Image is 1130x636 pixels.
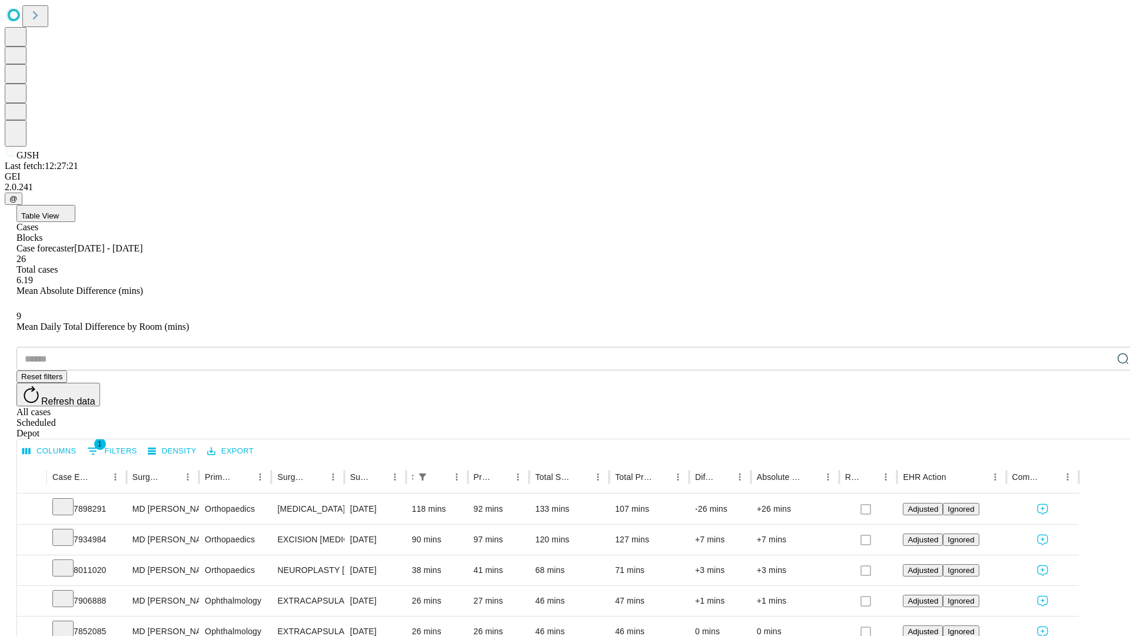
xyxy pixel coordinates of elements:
[325,469,341,485] button: Menu
[52,586,121,616] div: 7906888
[132,472,162,482] div: Surgeon Name
[23,591,41,612] button: Expand
[412,555,462,585] div: 38 mins
[41,396,95,406] span: Refresh data
[414,469,431,485] div: 1 active filter
[132,555,193,585] div: MD [PERSON_NAME] [PERSON_NAME]
[23,530,41,551] button: Expand
[1012,472,1042,482] div: Comments
[1043,469,1059,485] button: Sort
[16,205,75,222] button: Table View
[535,472,572,482] div: Total Scheduled Duration
[350,525,400,555] div: [DATE]
[277,525,338,555] div: EXCISION [MEDICAL_DATA] WRIST
[948,597,974,605] span: Ignored
[16,383,100,406] button: Refresh data
[132,525,193,555] div: MD [PERSON_NAME] [PERSON_NAME]
[474,494,524,524] div: 92 mins
[107,469,124,485] button: Menu
[908,597,938,605] span: Adjusted
[52,472,89,482] div: Case Epic Id
[695,494,745,524] div: -26 mins
[943,595,979,607] button: Ignored
[615,472,652,482] div: Total Predicted Duration
[387,469,403,485] button: Menu
[803,469,820,485] button: Sort
[74,243,142,253] span: [DATE] - [DATE]
[205,525,265,555] div: Orthopaedics
[91,469,107,485] button: Sort
[757,472,802,482] div: Absolute Difference
[23,499,41,520] button: Expand
[432,469,448,485] button: Sort
[16,370,67,383] button: Reset filters
[615,494,683,524] div: 107 mins
[535,555,603,585] div: 68 mins
[908,566,938,575] span: Adjusted
[474,525,524,555] div: 97 mins
[757,525,833,555] div: +7 mins
[21,211,59,220] span: Table View
[205,586,265,616] div: Ophthalmology
[52,494,121,524] div: 7898291
[277,494,338,524] div: [MEDICAL_DATA] MEDIAL AND LATERAL MENISCECTOMY
[908,535,938,544] span: Adjusted
[370,469,387,485] button: Sort
[21,372,62,381] span: Reset filters
[987,469,1003,485] button: Menu
[948,505,974,514] span: Ignored
[414,469,431,485] button: Show filters
[943,503,979,515] button: Ignored
[16,254,26,264] span: 26
[695,586,745,616] div: +1 mins
[205,555,265,585] div: Orthopaedics
[16,264,58,274] span: Total cases
[145,442,200,461] button: Density
[52,555,121,585] div: 8011020
[757,555,833,585] div: +3 mins
[573,469,590,485] button: Sort
[757,586,833,616] div: +1 mins
[205,494,265,524] div: Orthopaedics
[205,472,234,482] div: Primary Service
[16,311,21,321] span: 9
[16,243,74,253] span: Case forecaster
[16,322,189,332] span: Mean Daily Total Difference by Room (mins)
[9,194,18,203] span: @
[903,503,943,515] button: Adjusted
[903,595,943,607] button: Adjusted
[350,494,400,524] div: [DATE]
[204,442,257,461] button: Export
[163,469,180,485] button: Sort
[820,469,836,485] button: Menu
[308,469,325,485] button: Sort
[350,555,400,585] div: [DATE]
[757,494,833,524] div: +26 mins
[277,555,338,585] div: NEUROPLASTY [MEDICAL_DATA] AT [GEOGRAPHIC_DATA]
[412,586,462,616] div: 26 mins
[535,494,603,524] div: 133 mins
[84,442,140,461] button: Show filters
[590,469,606,485] button: Menu
[615,555,683,585] div: 71 mins
[653,469,670,485] button: Sort
[948,627,974,636] span: Ignored
[52,525,121,555] div: 7934984
[715,469,732,485] button: Sort
[252,469,268,485] button: Menu
[16,150,39,160] span: GJSH
[948,535,974,544] span: Ignored
[615,586,683,616] div: 47 mins
[845,472,860,482] div: Resolved in EHR
[132,586,193,616] div: MD [PERSON_NAME]
[943,534,979,546] button: Ignored
[19,442,79,461] button: Select columns
[535,525,603,555] div: 120 mins
[5,171,1125,182] div: GEI
[903,472,946,482] div: EHR Action
[670,469,686,485] button: Menu
[277,586,338,616] div: EXTRACAPSULAR CATARACT REMOVAL WITH [MEDICAL_DATA]
[948,566,974,575] span: Ignored
[350,472,369,482] div: Surgery Date
[16,286,143,296] span: Mean Absolute Difference (mins)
